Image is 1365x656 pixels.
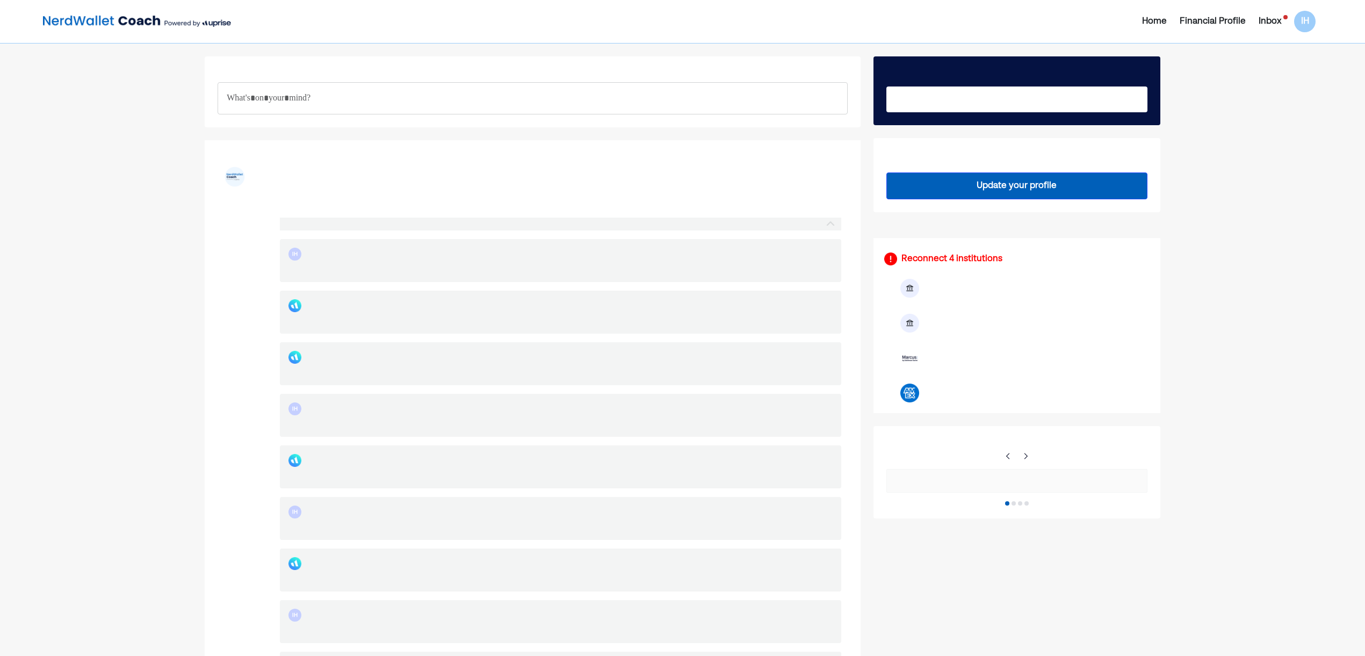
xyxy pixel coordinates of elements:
[288,402,301,415] div: IH
[1294,11,1316,32] div: IH
[1021,452,1030,460] img: right-arrow
[288,609,301,622] div: IH
[288,506,301,518] div: IH
[1142,15,1167,28] div: Home
[288,248,301,261] div: IH
[1259,15,1281,28] div: Inbox
[1180,15,1246,28] div: Financial Profile
[218,82,848,114] div: Rich Text Editor. Editing area: main
[901,253,1002,265] div: Reconnect 4 institutions
[886,172,1147,199] button: Update your profile
[1004,452,1013,460] img: right-arrow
